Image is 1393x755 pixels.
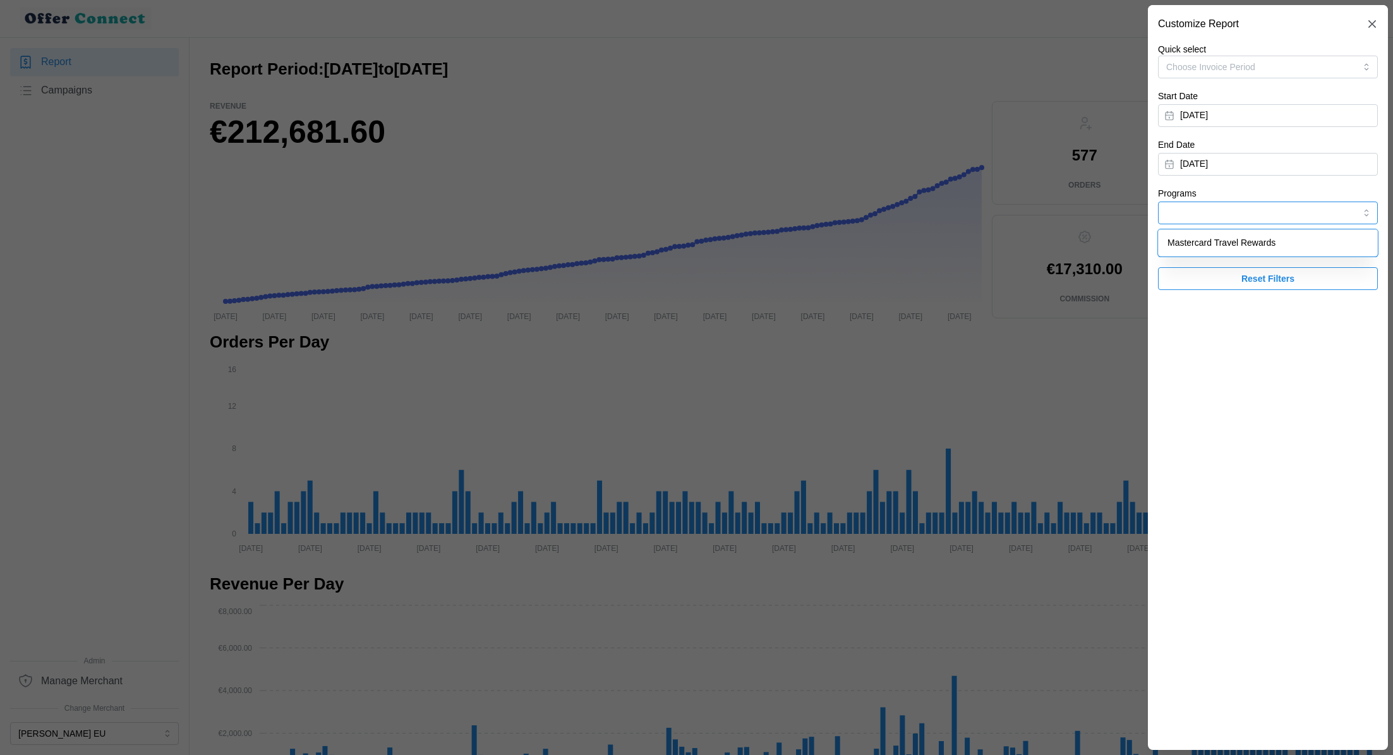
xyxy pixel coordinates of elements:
[1158,138,1195,152] label: End Date
[1158,104,1378,127] button: [DATE]
[1158,90,1198,104] label: Start Date
[1158,43,1378,56] p: Quick select
[1158,56,1378,78] button: Choose Invoice Period
[1166,62,1255,72] span: Choose Invoice Period
[1167,236,1275,250] span: Mastercard Travel Rewards
[1158,19,1239,29] h2: Customize Report
[1158,267,1378,290] button: Reset Filters
[1158,187,1197,201] label: Programs
[1158,153,1378,176] button: [DATE]
[1241,268,1294,289] span: Reset Filters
